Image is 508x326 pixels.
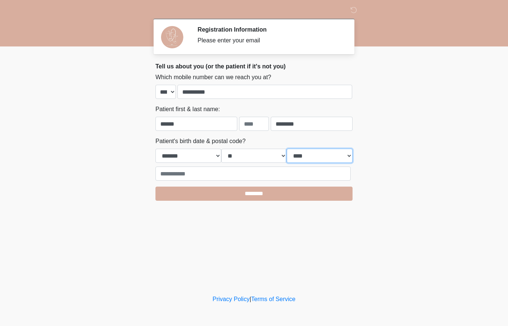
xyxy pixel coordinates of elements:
[197,36,341,45] div: Please enter your email
[197,26,341,33] h2: Registration Information
[213,296,250,302] a: Privacy Policy
[155,73,271,82] label: Which mobile number can we reach you at?
[250,296,251,302] a: |
[251,296,295,302] a: Terms of Service
[155,63,353,70] h2: Tell us about you (or the patient if it's not you)
[148,6,158,15] img: DM Wellness & Aesthetics Logo
[155,105,220,114] label: Patient first & last name:
[155,137,245,146] label: Patient's birth date & postal code?
[161,26,183,48] img: Agent Avatar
